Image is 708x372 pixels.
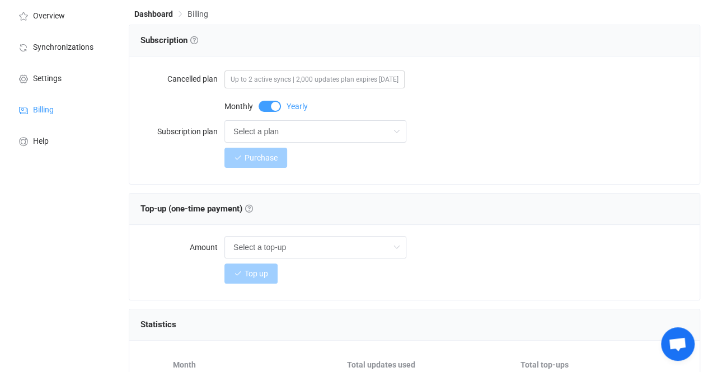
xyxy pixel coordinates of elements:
[33,137,49,146] span: Help
[167,359,341,371] div: Month
[33,74,62,83] span: Settings
[140,236,224,258] label: Amount
[134,10,173,18] span: Dashboard
[140,120,224,143] label: Subscription plan
[140,319,176,329] span: Statistics
[140,68,224,90] label: Cancelled plan
[134,10,208,18] div: Breadcrumb
[224,102,253,110] span: Monthly
[224,70,405,88] span: Up to 2 active syncs | 2,000 updates plan expires [DATE]
[224,120,406,143] input: Select a plan
[6,62,118,93] a: Settings
[341,359,515,371] div: Total updates used
[245,269,268,278] span: Top up
[33,43,93,52] span: Synchronizations
[6,125,118,156] a: Help
[224,236,406,258] input: Select a top-up
[661,327,695,361] div: Open chat
[187,10,208,18] span: Billing
[140,35,198,45] span: Subscription
[515,359,688,371] div: Total top-ups
[224,263,278,284] button: Top up
[245,153,278,162] span: Purchase
[33,106,54,115] span: Billing
[6,31,118,62] a: Synchronizations
[33,12,65,21] span: Overview
[140,204,253,214] span: Top-up (one-time payment)
[224,148,287,168] button: Purchase
[6,93,118,125] a: Billing
[287,102,308,110] span: Yearly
